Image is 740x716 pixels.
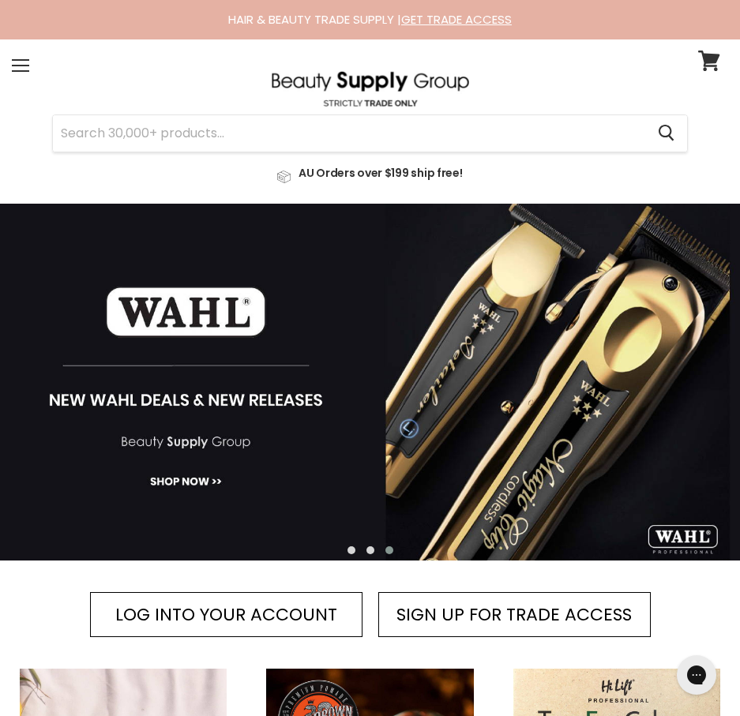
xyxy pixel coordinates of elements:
iframe: Gorgias live chat messenger [669,650,724,700]
a: LOG INTO YOUR ACCOUNT [90,592,362,637]
span: LOG INTO YOUR ACCOUNT [115,602,337,627]
button: Search [645,115,687,152]
a: GET TRADE ACCESS [401,11,512,28]
form: Product [52,114,688,152]
a: SIGN UP FOR TRADE ACCESS [378,592,651,637]
span: SIGN UP FOR TRADE ACCESS [396,602,632,627]
input: Search [53,115,645,152]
